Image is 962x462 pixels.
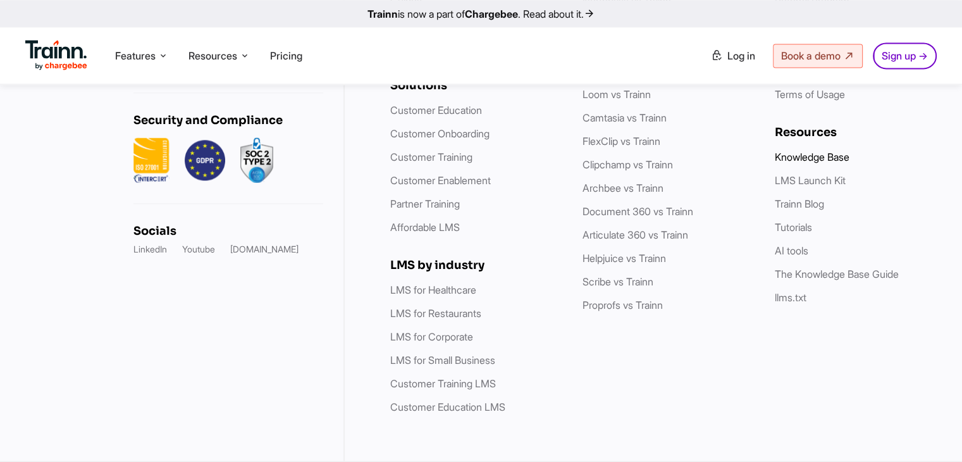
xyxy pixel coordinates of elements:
a: Youtube [182,243,215,256]
a: Tutorials [775,221,812,234]
h6: Solutions [390,78,557,92]
span: Features [115,49,156,63]
iframe: Chat Widget [899,401,962,462]
a: FlexClip vs Trainn [583,135,660,147]
img: Trainn Logo [25,40,87,70]
a: LMS Launch Kit [775,174,846,187]
a: Book a demo [773,44,863,68]
a: Document 360 vs Trainn [583,205,693,218]
span: Resources [188,49,237,63]
a: LMS for Healthcare [390,284,476,296]
a: Sign up → [873,42,937,69]
a: Helpjuice vs Trainn [583,252,666,265]
span: Book a demo [781,49,841,62]
a: Affordable LMS [390,221,460,234]
a: Customer Education [390,104,482,116]
a: LinkedIn [133,243,167,256]
a: Customer Training LMS [390,377,496,390]
a: LMS for Restaurants [390,307,481,320]
a: Loom vs Trainn [583,88,651,101]
a: The Knowledge Base Guide [775,268,899,280]
a: Customer Onboarding [390,127,490,140]
h6: Security and Compliance [133,113,323,127]
a: Trainn Blog [775,197,824,210]
a: Archbee vs Trainn [583,182,663,194]
a: [DOMAIN_NAME] [230,243,299,256]
a: LMS for Small Business [390,354,495,366]
a: Articulate 360 vs Trainn [583,228,688,241]
a: Customer Training [390,151,472,163]
h6: Socials [133,224,323,238]
a: Scribe vs Trainn [583,275,653,288]
a: Clipchamp vs Trainn [583,158,673,171]
a: AI tools [775,244,808,257]
img: GDPR.png [185,137,225,183]
img: soc2 [240,137,273,183]
b: Trainn [367,8,398,20]
span: Log in [727,49,755,62]
a: llms.txt [775,291,806,304]
img: ISO [133,137,170,183]
b: Chargebee [465,8,518,20]
a: LMS for Corporate [390,330,473,343]
a: Proprofs vs Trainn [583,299,663,311]
a: Log in [703,44,763,67]
h6: Resources [775,125,942,139]
a: Terms of Usage [775,88,845,101]
a: Customer Education LMS [390,401,505,413]
a: Knowledge Base [775,151,849,163]
a: Camtasia vs Trainn [583,111,667,124]
a: Customer Enablement [390,174,491,187]
h6: LMS by industry [390,258,557,272]
a: Partner Training [390,197,460,210]
a: Pricing [270,49,302,62]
